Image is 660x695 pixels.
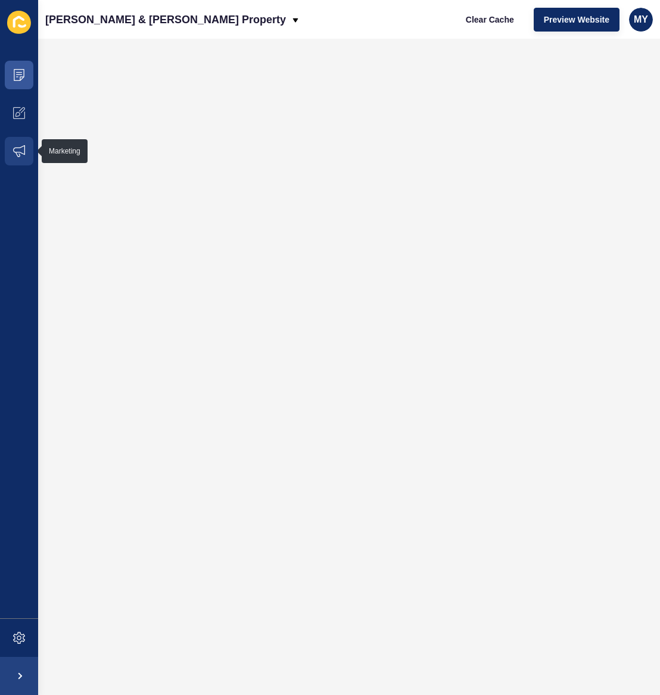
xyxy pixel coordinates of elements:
p: [PERSON_NAME] & [PERSON_NAME] Property [45,5,286,35]
div: Marketing [49,146,80,156]
button: Clear Cache [456,8,524,32]
span: Preview Website [544,14,609,26]
span: Clear Cache [466,14,514,26]
span: MY [634,14,648,26]
button: Preview Website [534,8,619,32]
